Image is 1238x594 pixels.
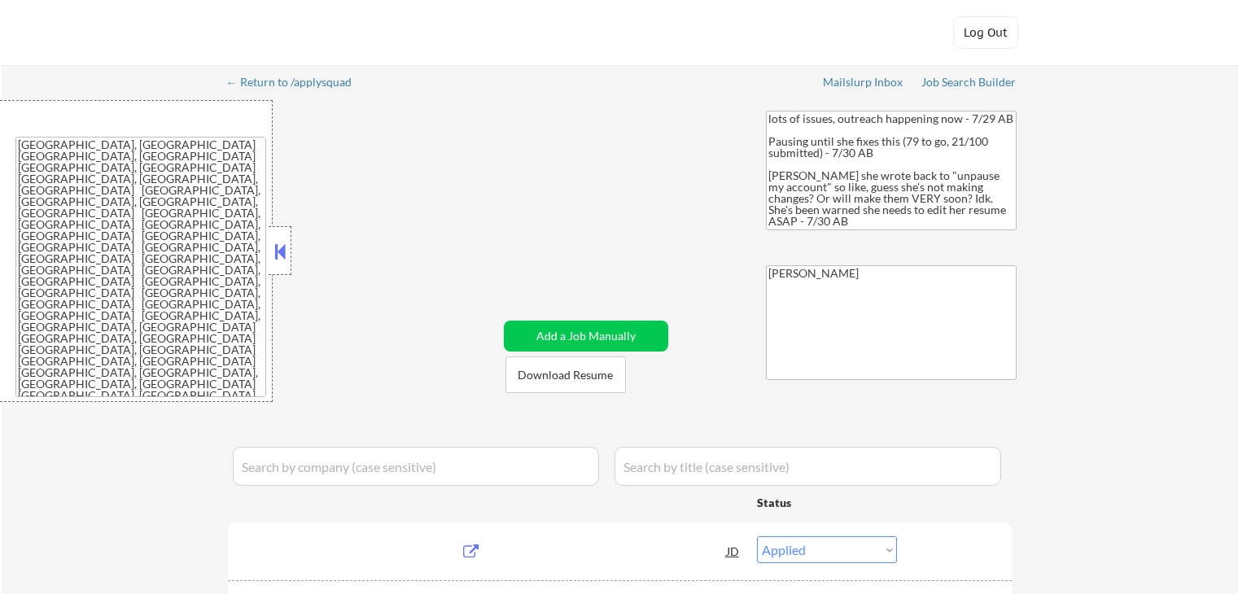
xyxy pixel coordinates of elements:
[921,76,1017,92] a: Job Search Builder
[505,356,626,393] button: Download Resume
[725,536,741,566] div: JD
[823,76,904,92] a: Mailslurp Inbox
[921,76,1017,88] div: Job Search Builder
[823,76,904,88] div: Mailslurp Inbox
[757,487,897,517] div: Status
[615,447,1001,486] input: Search by title (case sensitive)
[226,76,367,92] a: ← Return to /applysquad
[504,321,668,352] button: Add a Job Manually
[233,447,599,486] input: Search by company (case sensitive)
[953,16,1018,49] button: Log Out
[226,76,367,88] div: ← Return to /applysquad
